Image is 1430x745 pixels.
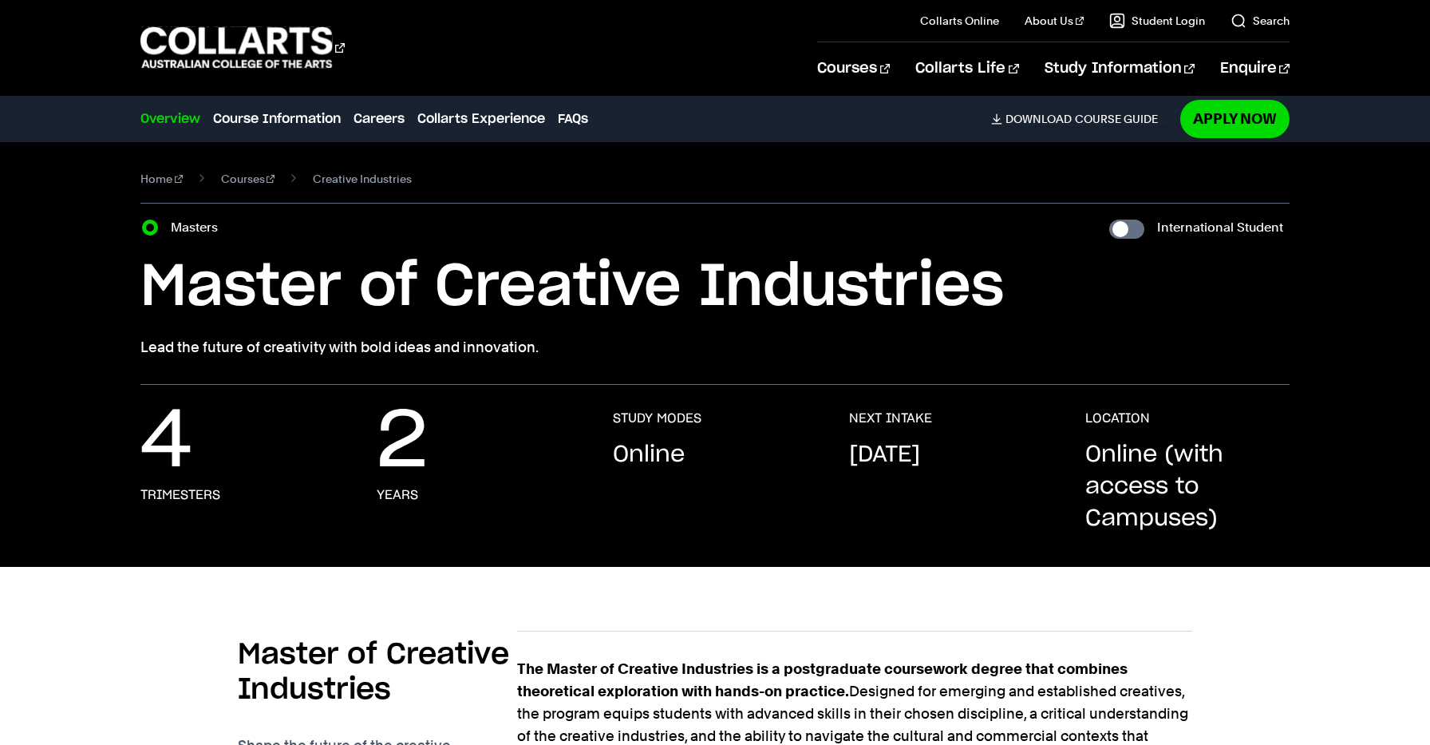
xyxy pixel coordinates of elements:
a: Courses [221,168,275,190]
a: Collarts Life [915,42,1018,95]
span: Creative Industries [313,168,412,190]
label: International Student [1157,216,1283,239]
a: Collarts Online [920,13,999,29]
h3: Trimesters [140,487,220,503]
strong: The Master of Creative Industries is a postgraduate coursework degree that combines theoretical e... [517,660,1128,699]
p: 4 [140,410,192,474]
a: Enquire [1220,42,1290,95]
h3: Years [377,487,418,503]
p: [DATE] [849,439,920,471]
div: Go to homepage [140,25,345,70]
h1: Master of Creative Industries [140,252,1290,323]
a: About Us [1025,13,1084,29]
a: Apply Now [1180,100,1290,137]
h3: NEXT INTAKE [849,410,932,426]
label: Masters [171,216,227,239]
a: Home [140,168,183,190]
p: 2 [377,410,428,474]
a: FAQs [558,109,588,129]
a: DownloadCourse Guide [991,112,1171,126]
a: Courses [817,42,890,95]
h2: Master of Creative Industries [238,637,517,707]
p: Online (with access to Campuses) [1085,439,1290,535]
a: Course Information [213,109,341,129]
a: Search [1231,13,1290,29]
span: Download [1005,112,1072,126]
h3: LOCATION [1085,410,1150,426]
a: Student Login [1109,13,1205,29]
h3: STUDY MODES [613,410,701,426]
a: Careers [354,109,405,129]
p: Online [613,439,685,471]
a: Overview [140,109,200,129]
p: Lead the future of creativity with bold ideas and innovation. [140,336,1290,359]
a: Study Information [1045,42,1195,95]
a: Collarts Experience [417,109,545,129]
